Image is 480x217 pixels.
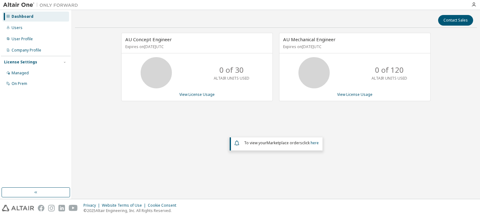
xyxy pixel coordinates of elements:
[58,205,65,211] img: linkedin.svg
[3,2,81,8] img: Altair One
[2,205,34,211] img: altair_logo.svg
[125,36,172,42] span: AU Concept Engineer
[83,208,180,213] p: © 2025 Altair Engineering, Inc. All Rights Reserved.
[219,65,244,75] p: 0 of 30
[12,37,33,42] div: User Profile
[438,15,473,26] button: Contact Sales
[311,140,319,145] a: here
[69,205,78,211] img: youtube.svg
[214,76,249,81] p: ALTAIR UNITS USED
[267,140,302,145] em: Marketplace orders
[102,203,148,208] div: Website Terms of Use
[179,92,215,97] a: View License Usage
[283,36,336,42] span: AU Mechanical Engineer
[244,140,319,145] span: To view your click
[372,76,407,81] p: ALTAIR UNITS USED
[48,205,55,211] img: instagram.svg
[337,92,372,97] a: View License Usage
[12,71,29,76] div: Managed
[12,81,27,86] div: On Prem
[125,44,267,49] p: Expires on [DATE] UTC
[4,60,37,65] div: License Settings
[12,48,41,53] div: Company Profile
[83,203,102,208] div: Privacy
[148,203,180,208] div: Cookie Consent
[12,25,22,30] div: Users
[12,14,33,19] div: Dashboard
[375,65,404,75] p: 0 of 120
[38,205,44,211] img: facebook.svg
[283,44,425,49] p: Expires on [DATE] UTC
